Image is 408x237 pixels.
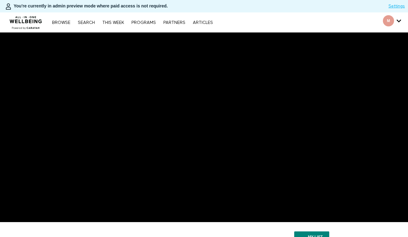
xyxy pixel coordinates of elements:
a: Browse [49,21,73,25]
a: THIS WEEK [99,21,127,25]
div: Secondary [378,12,406,32]
a: Settings [388,3,405,9]
a: PARTNERS [160,21,188,25]
a: ARTICLES [190,21,216,25]
img: CARAVAN [7,11,45,30]
nav: Primary [49,19,216,25]
a: PROGRAMS [128,21,159,25]
a: Search [75,21,98,25]
img: person-bdfc0eaa9744423c596e6e1c01710c89950b1dff7c83b5d61d716cfd8139584f.svg [5,3,12,10]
